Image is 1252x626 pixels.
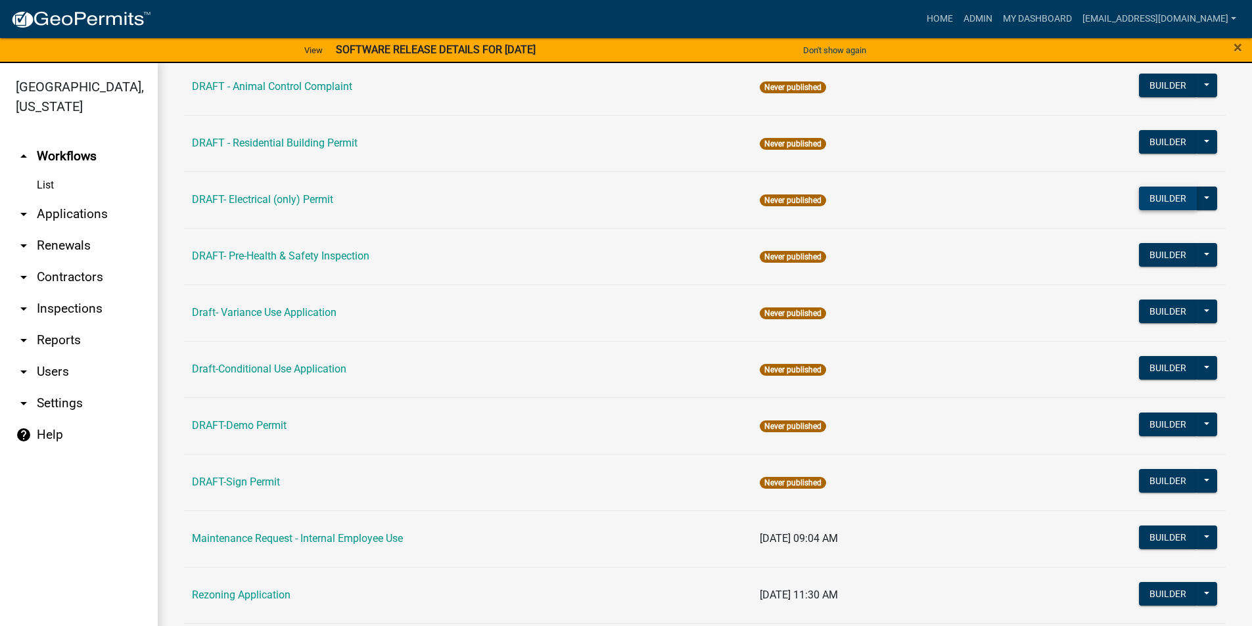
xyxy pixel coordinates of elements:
i: arrow_drop_down [16,332,32,348]
a: Maintenance Request - Internal Employee Use [192,532,403,545]
a: Draft-Conditional Use Application [192,363,346,375]
button: Builder [1139,525,1197,549]
i: arrow_drop_down [16,269,32,285]
button: Builder [1139,582,1197,606]
a: [EMAIL_ADDRESS][DOMAIN_NAME] [1077,7,1241,32]
button: Builder [1139,469,1197,493]
span: Never published [760,81,826,93]
a: DRAFT- Electrical (only) Permit [192,193,333,206]
i: arrow_drop_down [16,364,32,380]
a: View [299,39,328,61]
span: Never published [760,194,826,206]
a: DRAFT- Pre-Health & Safety Inspection [192,250,369,262]
span: [DATE] 09:04 AM [760,532,838,545]
button: Close [1234,39,1242,55]
button: Don't show again [798,39,871,61]
button: Builder [1139,356,1197,380]
a: Admin [958,7,998,32]
i: arrow_drop_up [16,148,32,164]
a: DRAFT-Sign Permit [192,476,280,488]
a: DRAFT - Residential Building Permit [192,137,358,149]
a: My Dashboard [998,7,1077,32]
span: Never published [760,420,826,432]
strong: SOFTWARE RELEASE DETAILS FOR [DATE] [336,43,536,56]
span: Never published [760,364,826,376]
i: arrow_drop_down [16,206,32,222]
span: Never published [760,307,826,319]
button: Builder [1139,413,1197,436]
span: Never published [760,477,826,489]
span: [DATE] 11:30 AM [760,589,838,601]
button: Builder [1139,74,1197,97]
a: Home [921,7,958,32]
i: arrow_drop_down [16,301,32,317]
span: Never published [760,251,826,263]
button: Builder [1139,130,1197,154]
button: Builder [1139,187,1197,210]
a: DRAFT - Animal Control Complaint [192,80,352,93]
i: arrow_drop_down [16,395,32,411]
span: Never published [760,138,826,150]
i: help [16,427,32,443]
button: Builder [1139,300,1197,323]
i: arrow_drop_down [16,238,32,254]
a: Rezoning Application [192,589,290,601]
a: Draft- Variance Use Application [192,306,336,319]
a: DRAFT-Demo Permit [192,419,287,432]
span: × [1234,38,1242,56]
button: Builder [1139,243,1197,267]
